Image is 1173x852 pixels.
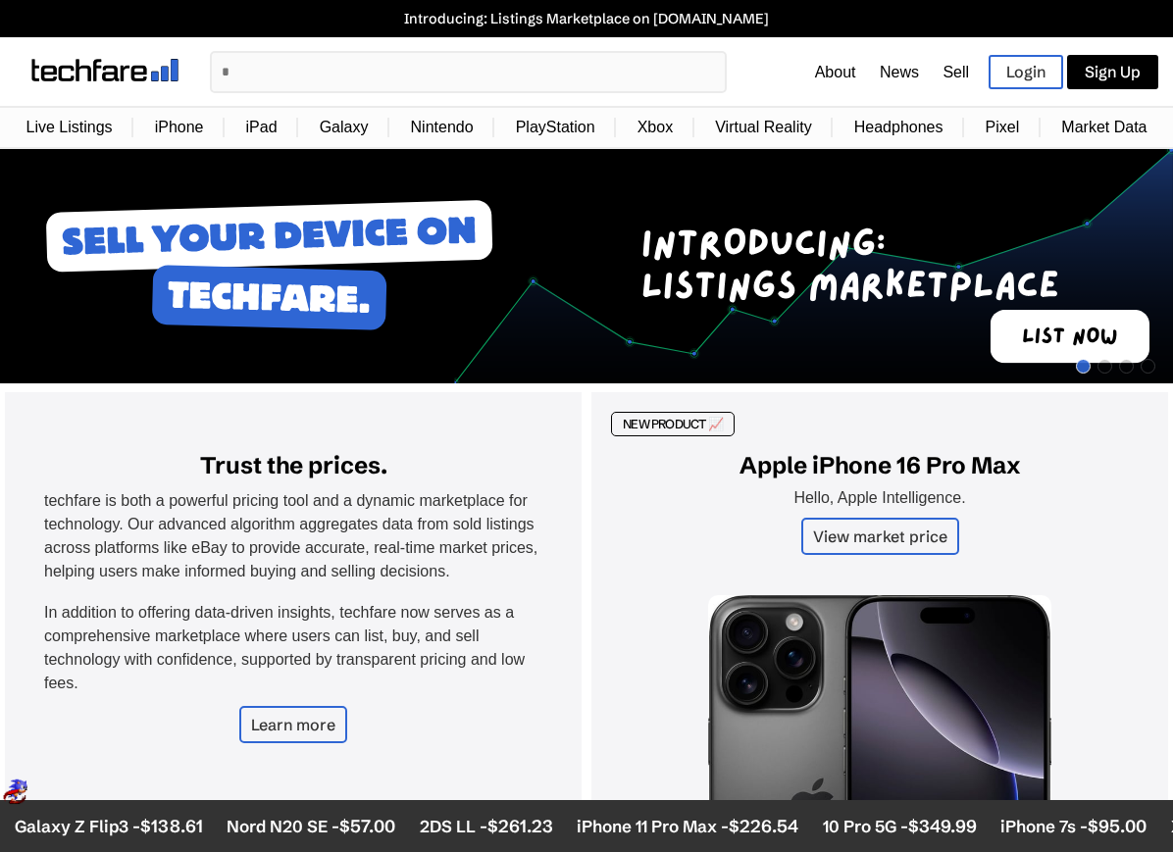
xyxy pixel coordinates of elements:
[236,109,287,146] a: iPad
[1051,109,1156,146] a: Market Data
[705,109,821,146] a: Virtual Reality
[815,64,856,80] a: About
[631,451,1129,479] h2: Apple iPhone 16 Pro Max
[401,109,484,146] a: Nintendo
[727,815,796,837] span: $226.54
[17,109,123,146] a: Live Listings
[485,815,551,837] span: $261.23
[1067,55,1158,89] a: Sign Up
[989,55,1063,89] a: Login
[575,815,796,837] li: iPhone 11 Pro Max -
[13,815,201,837] li: Galaxy Z Flip3 -
[1076,359,1091,374] span: Go to slide 1
[44,451,542,479] h2: Trust the prices.
[844,109,953,146] a: Headphones
[611,412,735,435] div: NEW PRODUCT 📈
[821,815,975,837] li: 10 Pro 5G -
[506,109,605,146] a: PlayStation
[976,109,1030,146] a: Pixel
[906,815,975,837] span: $349.99
[801,518,959,555] a: View market price
[310,109,379,146] a: Galaxy
[880,64,919,80] a: News
[1086,815,1145,837] span: $95.00
[1119,359,1134,374] span: Go to slide 3
[628,109,683,146] a: Xbox
[998,815,1145,837] li: iPhone 7s -
[44,601,542,695] p: In addition to offering data-driven insights, techfare now serves as a comprehensive marketplace ...
[418,815,551,837] li: 2DS LL -
[943,64,969,80] a: Sell
[31,59,178,81] img: techfare logo
[138,815,201,837] span: $138.61
[1097,359,1112,374] span: Go to slide 2
[44,489,542,583] p: techfare is both a powerful pricing tool and a dynamic marketplace for technology. Our advanced a...
[239,706,347,743] a: Learn more
[225,815,393,837] li: Nord N20 SE -
[631,489,1129,507] p: Hello, Apple Intelligence.
[10,10,1163,27] a: Introducing: Listings Marketplace on [DOMAIN_NAME]
[1141,359,1155,374] span: Go to slide 4
[337,815,393,837] span: $57.00
[145,109,214,146] a: iPhone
